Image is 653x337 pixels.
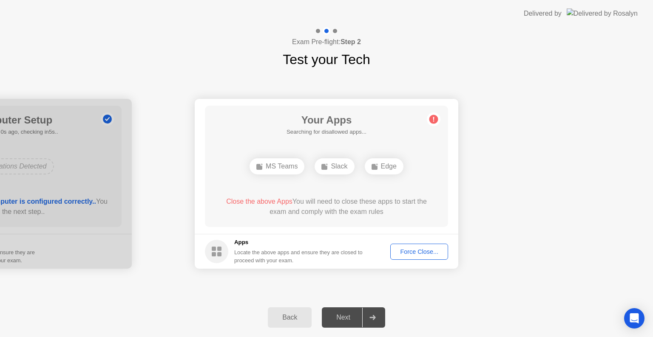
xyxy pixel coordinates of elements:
div: You will need to close these apps to start the exam and comply with the exam rules [217,197,436,217]
b: Step 2 [341,38,361,45]
button: Force Close... [390,244,448,260]
div: Edge [365,158,403,174]
div: Back [270,314,309,321]
h5: Apps [234,238,363,247]
div: Locate the above apps and ensure they are closed to proceed with your exam. [234,248,363,264]
button: Next [322,307,385,328]
img: Delivered by Rosalyn [567,8,638,18]
div: MS Teams [250,158,304,174]
div: Slack [315,158,354,174]
button: Back [268,307,312,328]
span: Close the above Apps [226,198,292,205]
div: Delivered by [524,8,562,19]
div: Force Close... [393,248,445,255]
h1: Test your Tech [283,49,370,70]
div: Next [324,314,362,321]
div: Open Intercom Messenger [624,308,644,329]
h5: Searching for disallowed apps... [287,128,366,136]
h1: Your Apps [287,112,366,128]
h4: Exam Pre-flight: [292,37,361,47]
